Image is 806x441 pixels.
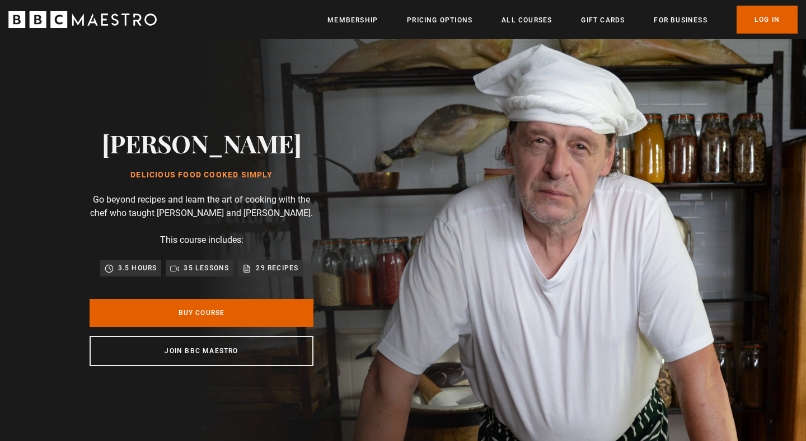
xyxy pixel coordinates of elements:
[502,15,552,26] a: All Courses
[737,6,798,34] a: Log In
[327,6,798,34] nav: Primary
[256,262,298,274] p: 29 recipes
[160,233,243,247] p: This course includes:
[654,15,707,26] a: For business
[327,15,378,26] a: Membership
[118,262,157,274] p: 3.5 hours
[90,336,313,366] a: Join BBC Maestro
[184,262,229,274] p: 35 lessons
[581,15,625,26] a: Gift Cards
[90,193,313,220] p: Go beyond recipes and learn the art of cooking with the chef who taught [PERSON_NAME] and [PERSON...
[407,15,472,26] a: Pricing Options
[8,11,157,28] svg: BBC Maestro
[90,299,313,327] a: Buy Course
[102,171,302,180] h1: Delicious Food Cooked Simply
[102,129,302,157] h2: [PERSON_NAME]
